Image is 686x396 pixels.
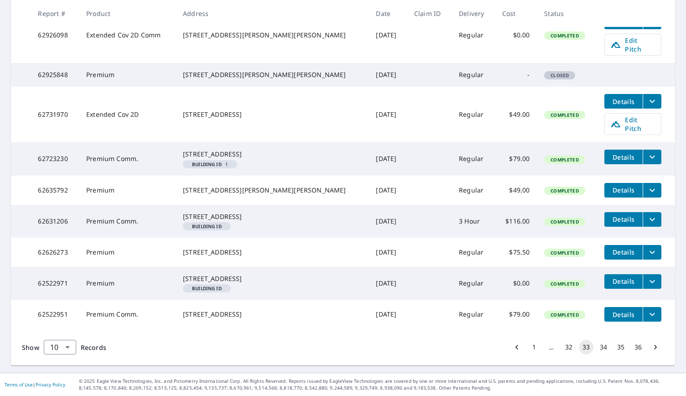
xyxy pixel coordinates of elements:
span: Completed [545,250,584,256]
td: Premium [79,63,176,87]
td: Premium [79,176,176,205]
td: [DATE] [369,238,407,267]
td: $49.00 [495,176,537,205]
button: detailsBtn-62635792 [604,183,643,198]
td: 62926098 [31,7,79,63]
td: 62723230 [31,142,79,175]
button: filesDropdownBtn-62626273 [643,245,661,260]
td: Premium Comm. [79,142,176,175]
div: [STREET_ADDRESS] [183,310,361,319]
td: 62631206 [31,205,79,238]
a: Privacy Policy [36,381,65,388]
button: Go to page 35 [613,340,628,354]
em: Building ID [192,224,222,229]
span: Details [610,248,637,256]
div: … [544,343,559,352]
span: Details [610,186,637,194]
div: [STREET_ADDRESS] [183,248,361,257]
td: [DATE] [369,267,407,300]
button: Go to page 36 [631,340,645,354]
td: $116.00 [495,205,537,238]
td: [DATE] [369,7,407,63]
span: 1 [187,162,234,167]
td: Premium Comm. [79,205,176,238]
button: detailsBtn-62522951 [604,307,643,322]
div: [STREET_ADDRESS] [183,110,361,119]
td: 3 Hour [452,205,495,238]
td: Regular [452,238,495,267]
td: Regular [452,87,495,142]
td: [DATE] [369,300,407,329]
td: Premium [79,267,176,300]
td: $79.00 [495,300,537,329]
nav: pagination navigation [508,340,664,354]
td: Premium Comm. [79,300,176,329]
td: Regular [452,63,495,87]
td: Premium [79,238,176,267]
td: 62522971 [31,267,79,300]
span: Completed [545,188,584,194]
p: | [5,382,65,387]
span: Records [81,343,106,352]
span: Completed [545,112,584,118]
button: page 33 [579,340,593,354]
td: $49.00 [495,87,537,142]
div: [STREET_ADDRESS][PERSON_NAME][PERSON_NAME] [183,186,361,195]
button: detailsBtn-62626273 [604,245,643,260]
span: Edit Pitch [610,115,655,133]
button: filesDropdownBtn-62723230 [643,150,661,164]
td: - [495,63,537,87]
span: Show [22,343,39,352]
button: filesDropdownBtn-62522971 [643,274,661,289]
div: Show 10 records [44,340,76,354]
span: Details [610,153,637,162]
div: 10 [44,334,76,360]
span: Completed [545,32,584,39]
td: 62522951 [31,300,79,329]
td: [DATE] [369,63,407,87]
button: detailsBtn-62723230 [604,150,643,164]
td: 62925848 [31,63,79,87]
span: Completed [545,281,584,287]
span: Completed [545,312,584,318]
div: [STREET_ADDRESS] [183,150,361,159]
button: detailsBtn-62631206 [604,212,643,227]
td: $0.00 [495,7,537,63]
button: detailsBtn-62731970 [604,94,643,109]
td: $0.00 [495,267,537,300]
div: [STREET_ADDRESS][PERSON_NAME][PERSON_NAME] [183,70,361,79]
td: [DATE] [369,205,407,238]
div: [STREET_ADDRESS] [183,274,361,283]
td: Regular [452,300,495,329]
span: Completed [545,156,584,163]
td: 62635792 [31,176,79,205]
button: filesDropdownBtn-62635792 [643,183,661,198]
td: Extended Cov 2D [79,87,176,142]
td: Regular [452,7,495,63]
td: $79.00 [495,142,537,175]
span: Closed [545,72,574,78]
button: filesDropdownBtn-62731970 [643,94,661,109]
td: $75.50 [495,238,537,267]
div: [STREET_ADDRESS][PERSON_NAME][PERSON_NAME] [183,31,361,40]
td: [DATE] [369,176,407,205]
span: Details [610,277,637,286]
td: [DATE] [369,87,407,142]
button: filesDropdownBtn-62522951 [643,307,661,322]
p: © 2025 Eagle View Technologies, Inc. and Pictometry International Corp. All Rights Reserved. Repo... [79,378,681,391]
em: Building ID [192,162,222,167]
button: detailsBtn-62522971 [604,274,643,289]
button: Go to page 32 [561,340,576,354]
button: Go to page 1 [527,340,541,354]
td: 62626273 [31,238,79,267]
span: Completed [545,219,584,225]
span: Details [610,215,637,224]
button: filesDropdownBtn-62631206 [643,212,661,227]
button: Go to page 34 [596,340,611,354]
td: 62731970 [31,87,79,142]
td: [DATE] [369,142,407,175]
a: Terms of Use [5,381,33,388]
span: Edit Pitch [610,36,655,53]
td: Extended Cov 2D Comm [79,7,176,63]
a: Edit Pitch [604,113,661,135]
